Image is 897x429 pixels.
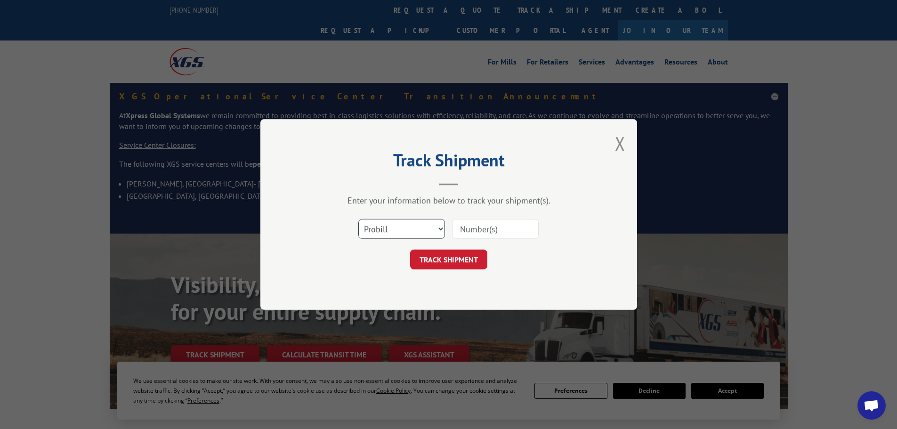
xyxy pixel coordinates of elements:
[857,391,886,420] a: Open chat
[307,195,590,206] div: Enter your information below to track your shipment(s).
[410,250,487,269] button: TRACK SHIPMENT
[452,219,539,239] input: Number(s)
[615,131,625,156] button: Close modal
[307,154,590,171] h2: Track Shipment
